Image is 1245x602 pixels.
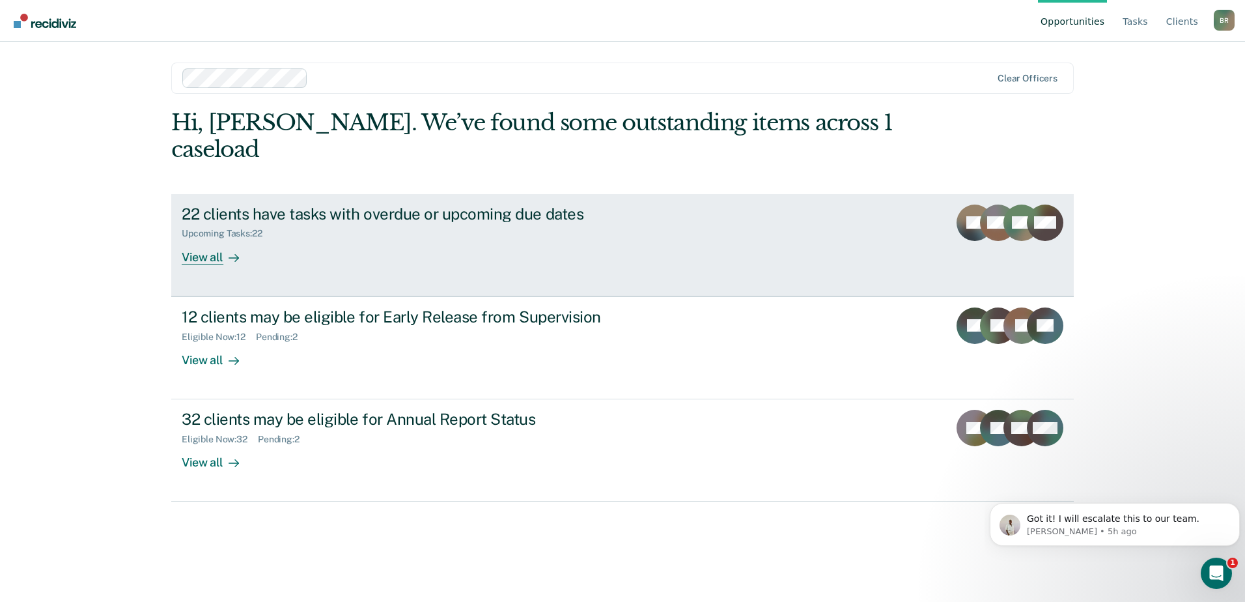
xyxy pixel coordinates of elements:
a: 32 clients may be eligible for Annual Report StatusEligible Now:32Pending:2View all [171,399,1074,502]
div: 22 clients have tasks with overdue or upcoming due dates [182,205,639,223]
iframe: Intercom live chat [1201,558,1232,589]
iframe: Intercom notifications message [985,476,1245,567]
div: 32 clients may be eligible for Annual Report Status [182,410,639,429]
div: View all [182,342,255,367]
div: Eligible Now : 12 [182,332,256,343]
div: Hi, [PERSON_NAME]. We’ve found some outstanding items across 1 caseload [171,109,893,163]
div: Clear officers [998,73,1057,84]
div: B R [1214,10,1235,31]
button: Profile dropdown button [1214,10,1235,31]
div: Pending : 2 [256,332,308,343]
div: Eligible Now : 32 [182,434,258,445]
div: Pending : 2 [258,434,310,445]
span: 1 [1227,558,1238,568]
div: View all [182,445,255,470]
div: 12 clients may be eligible for Early Release from Supervision [182,308,639,326]
div: View all [182,239,255,265]
a: 12 clients may be eligible for Early Release from SupervisionEligible Now:12Pending:2View all [171,296,1074,399]
img: Recidiviz [14,14,76,28]
a: 22 clients have tasks with overdue or upcoming due datesUpcoming Tasks:22View all [171,194,1074,296]
div: Upcoming Tasks : 22 [182,228,273,239]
